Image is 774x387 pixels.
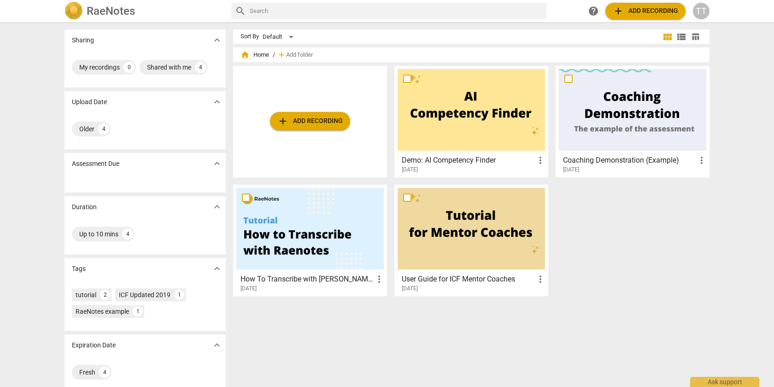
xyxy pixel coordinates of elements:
input: Search [250,4,543,18]
button: TT [693,3,709,19]
button: List view [674,30,688,44]
span: expand_more [211,263,223,274]
button: Show more [210,95,224,109]
button: Show more [210,157,224,170]
a: User Guide for ICF Mentor Coaches[DATE] [398,188,545,292]
button: Show more [210,33,224,47]
span: help [588,6,599,17]
h3: User Guide for ICF Mentor Coaches [402,274,535,285]
div: 4 [195,62,206,73]
p: Tags [72,264,86,274]
span: more_vert [535,274,546,285]
span: add [277,116,288,127]
span: more_vert [374,274,385,285]
div: 1 [133,306,143,317]
a: Demo: AI Competency Finder[DATE] [398,69,545,173]
span: [DATE] [240,285,257,293]
span: more_vert [696,155,707,166]
span: table_chart [691,32,700,41]
span: Add recording [277,116,343,127]
span: Add recording [613,6,678,17]
div: 1 [174,290,184,300]
span: add [613,6,624,17]
button: Upload [270,112,350,130]
span: expand_more [211,96,223,107]
span: search [235,6,246,17]
div: 4 [98,123,109,135]
p: Assessment Due [72,159,119,169]
img: Logo [64,2,83,20]
span: Add folder [286,52,313,59]
span: more_vert [535,155,546,166]
div: 4 [99,367,110,378]
div: ICF Updated 2019 [119,290,170,299]
span: expand_more [211,340,223,351]
span: [DATE] [563,166,579,174]
a: How To Transcribe with [PERSON_NAME][DATE] [236,188,384,292]
p: Duration [72,202,97,212]
p: Upload Date [72,97,107,107]
div: Sort By [240,33,259,40]
div: 4 [122,229,133,240]
p: Sharing [72,35,94,45]
a: Coaching Demonstration (Example)[DATE] [559,69,706,173]
span: Home [240,50,269,59]
div: Shared with me [147,63,191,72]
button: Upload [605,3,686,19]
span: add [277,50,286,59]
div: Default [263,29,297,44]
span: / [273,52,275,59]
div: tutorial [76,290,96,299]
div: RaeNotes example [76,307,129,316]
span: expand_more [211,35,223,46]
a: LogoRaeNotes [64,2,224,20]
span: expand_more [211,158,223,169]
p: Expiration Date [72,340,116,350]
h3: Demo: AI Competency Finder [402,155,535,166]
button: Tile view [661,30,674,44]
a: Help [585,3,602,19]
h3: How To Transcribe with RaeNotes [240,274,374,285]
span: view_module [662,31,673,42]
span: [DATE] [402,166,418,174]
div: Up to 10 mins [79,229,118,239]
span: [DATE] [402,285,418,293]
div: 0 [123,62,135,73]
h3: Coaching Demonstration (Example) [563,155,696,166]
button: Table view [688,30,702,44]
h2: RaeNotes [87,5,135,18]
div: Older [79,124,94,134]
div: My recordings [79,63,120,72]
span: home [240,50,250,59]
span: view_list [676,31,687,42]
button: Show more [210,200,224,214]
button: Show more [210,338,224,352]
div: Ask support [690,377,759,387]
button: Show more [210,262,224,276]
div: 2 [100,290,110,300]
div: Fresh [79,368,95,377]
span: expand_more [211,201,223,212]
